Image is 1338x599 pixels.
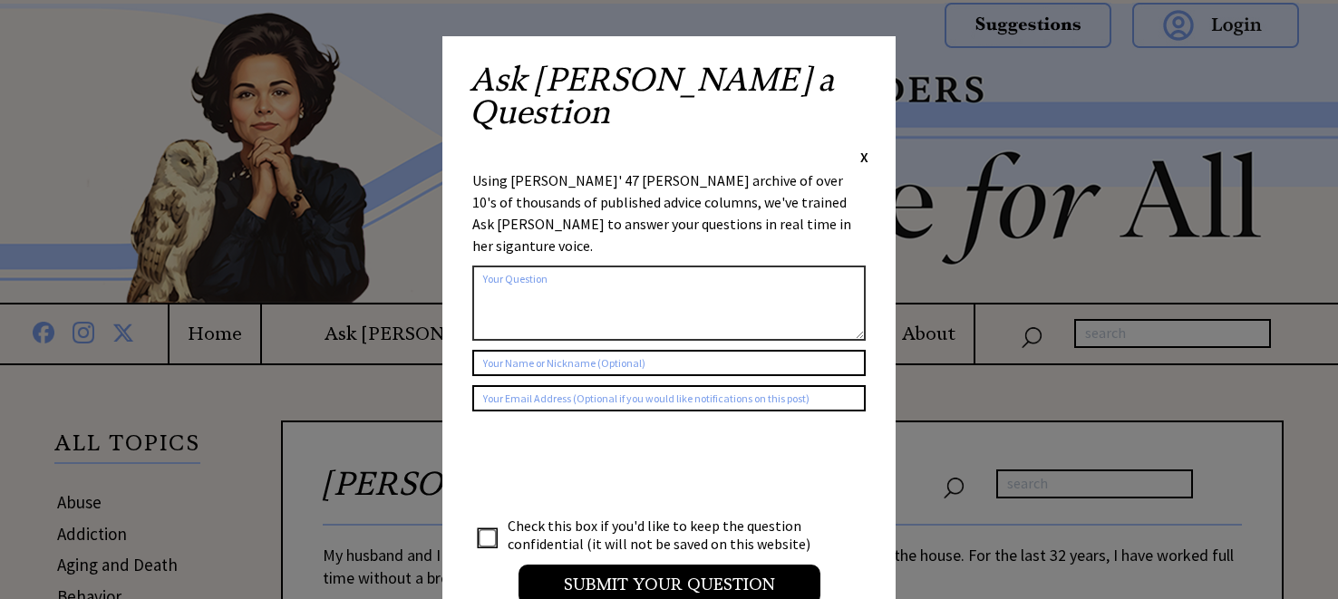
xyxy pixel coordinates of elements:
td: Check this box if you'd like to keep the question confidential (it will not be saved on this webs... [507,516,828,554]
input: Your Email Address (Optional if you would like notifications on this post) [472,385,866,411]
div: Using [PERSON_NAME]' 47 [PERSON_NAME] archive of over 10's of thousands of published advice colum... [472,169,866,256]
iframe: reCAPTCHA [472,430,748,500]
h2: Ask [PERSON_NAME] a Question [470,63,868,147]
input: Your Name or Nickname (Optional) [472,350,866,376]
span: X [860,148,868,166]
